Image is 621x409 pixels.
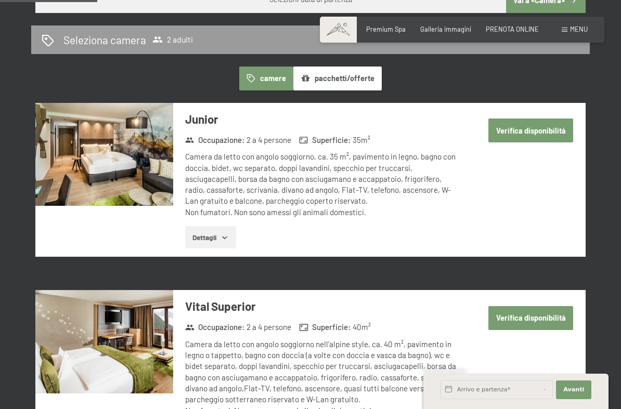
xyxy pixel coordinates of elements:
img: mss_renderimg.php [35,103,173,206]
span: 40 m² [353,322,371,333]
strong: Occupazione : [185,322,244,333]
span: Menu [570,25,588,33]
span: 2 a 4 persone [247,135,291,146]
button: pacchetti/offerte [293,67,382,90]
span: 35 m² [353,135,370,146]
button: Verifica disponibilità [488,306,573,330]
span: 2 a 4 persone [247,322,291,333]
h3: Vital Superior [185,298,462,314]
span: 2 adulti [152,34,193,45]
a: Premium Spa [366,25,406,33]
span: Richiesta express [423,367,466,374]
strong: Superficie : [299,322,351,333]
button: camere [239,67,293,90]
h2: Seleziona camera [63,32,146,47]
button: Verifica disponibilità [488,118,573,142]
h3: Junior [185,111,462,127]
button: Dettagli [185,226,236,249]
button: Avanti [556,380,591,399]
strong: Occupazione : [185,135,244,146]
a: PRENOTA ONLINE [486,25,539,33]
div: Camera da letto con angolo soggiorno, ca. 35 m², pavimento in legno, bagno con doccia, bidet, wc ... [185,151,462,218]
strong: Superficie : [299,135,351,146]
span: Avanti [563,386,584,394]
img: mss_renderimg.php [35,290,173,393]
a: Galleria immagini [420,25,471,33]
